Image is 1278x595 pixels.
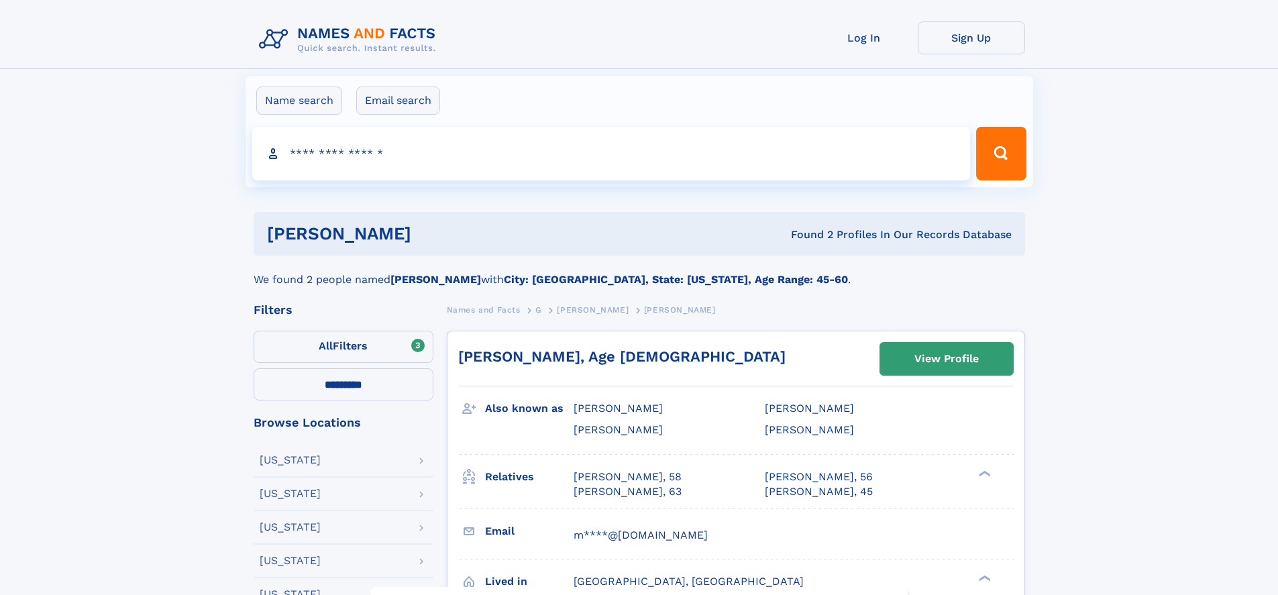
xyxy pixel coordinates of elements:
[574,402,663,415] span: [PERSON_NAME]
[356,87,440,115] label: Email search
[765,484,873,499] a: [PERSON_NAME], 45
[267,225,601,242] h1: [PERSON_NAME]
[254,417,433,429] div: Browse Locations
[644,305,716,315] span: [PERSON_NAME]
[458,348,786,365] a: [PERSON_NAME], Age [DEMOGRAPHIC_DATA]
[260,488,321,499] div: [US_STATE]
[485,520,574,543] h3: Email
[601,227,1012,242] div: Found 2 Profiles In Our Records Database
[485,466,574,488] h3: Relatives
[254,21,447,58] img: Logo Names and Facts
[918,21,1025,54] a: Sign Up
[254,304,433,316] div: Filters
[557,301,629,318] a: [PERSON_NAME]
[914,343,979,374] div: View Profile
[975,469,992,478] div: ❯
[574,575,804,588] span: [GEOGRAPHIC_DATA], [GEOGRAPHIC_DATA]
[535,305,542,315] span: G
[260,455,321,466] div: [US_STATE]
[574,484,682,499] a: [PERSON_NAME], 63
[254,256,1025,288] div: We found 2 people named with .
[574,423,663,436] span: [PERSON_NAME]
[260,555,321,566] div: [US_STATE]
[319,339,333,352] span: All
[254,331,433,363] label: Filters
[535,301,542,318] a: G
[765,402,854,415] span: [PERSON_NAME]
[260,522,321,533] div: [US_STATE]
[447,301,521,318] a: Names and Facts
[765,423,854,436] span: [PERSON_NAME]
[765,470,873,484] a: [PERSON_NAME], 56
[256,87,342,115] label: Name search
[557,305,629,315] span: [PERSON_NAME]
[252,127,971,180] input: search input
[810,21,918,54] a: Log In
[976,127,1026,180] button: Search Button
[390,273,481,286] b: [PERSON_NAME]
[880,343,1013,375] a: View Profile
[485,397,574,420] h3: Also known as
[574,470,682,484] a: [PERSON_NAME], 58
[504,273,848,286] b: City: [GEOGRAPHIC_DATA], State: [US_STATE], Age Range: 45-60
[975,574,992,582] div: ❯
[485,570,574,593] h3: Lived in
